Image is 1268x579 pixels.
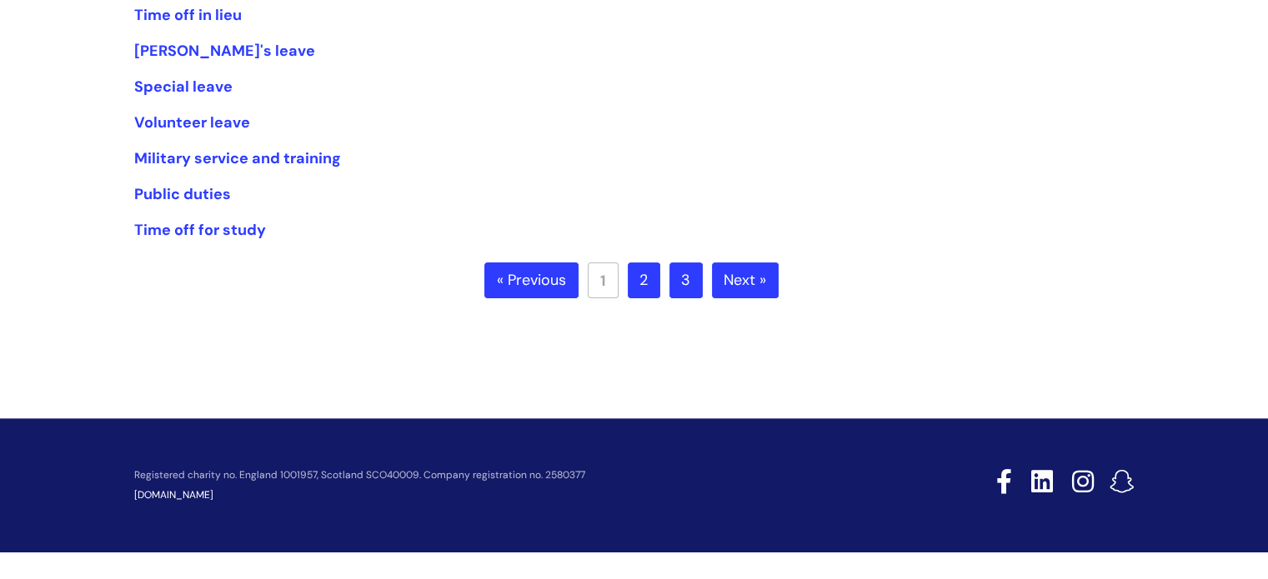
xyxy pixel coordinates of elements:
a: 1 [588,262,619,298]
a: Public duties [134,184,231,204]
a: 3 [669,262,703,299]
a: Volunteer leave [134,112,250,132]
p: Registered charity no. England 1001957, Scotland SCO40009. Company registration no. 2580377 [134,470,878,481]
a: 2 [628,262,660,299]
a: Special leave [134,77,233,97]
a: Time off in lieu [134,5,242,25]
a: « Previous [484,262,579,299]
a: Time off for study [134,220,266,240]
a: Military service and training [134,148,341,168]
a: Next » [712,262,779,299]
a: [PERSON_NAME]'s leave [134,41,315,61]
a: [DOMAIN_NAME] [134,488,213,502]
